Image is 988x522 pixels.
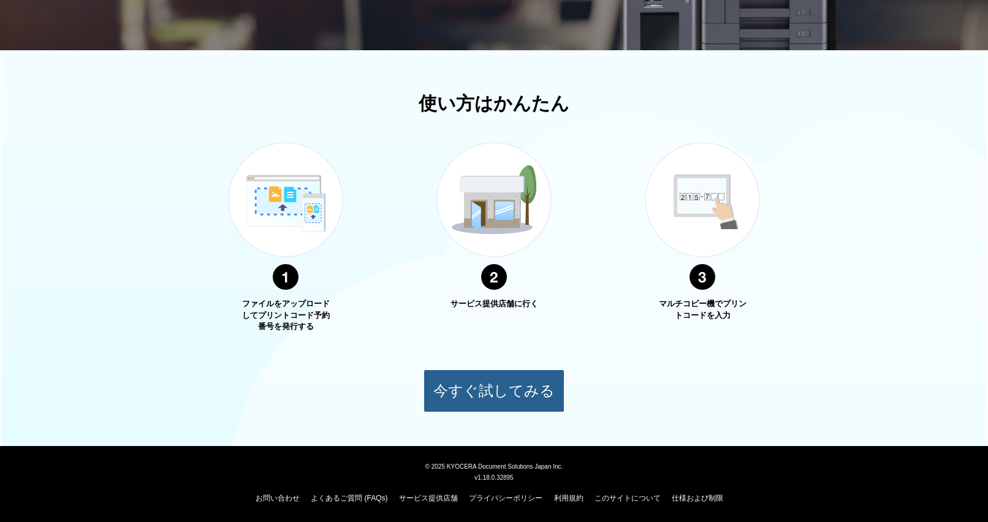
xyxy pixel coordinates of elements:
[448,298,540,310] p: サービス提供店舗に行く
[469,494,542,502] a: プライバシーポリシー
[256,494,300,502] a: お問い合わせ
[474,474,513,481] span: v1.18.0.32895
[554,494,583,502] a: 利用規約
[399,494,458,502] a: サービス提供店舗
[672,494,723,502] a: 仕様および制限
[424,369,564,412] button: 今すぐ試してみる
[595,494,661,502] a: このサイトについて
[240,298,332,333] p: ファイルをアップロードしてプリントコード予約番号を発行する
[425,462,563,470] span: © 2025 KYOCERA Document Solutions Japan Inc.
[656,298,748,321] p: マルチコピー機でプリントコードを入力
[311,494,387,502] a: よくあるご質問 (FAQs)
